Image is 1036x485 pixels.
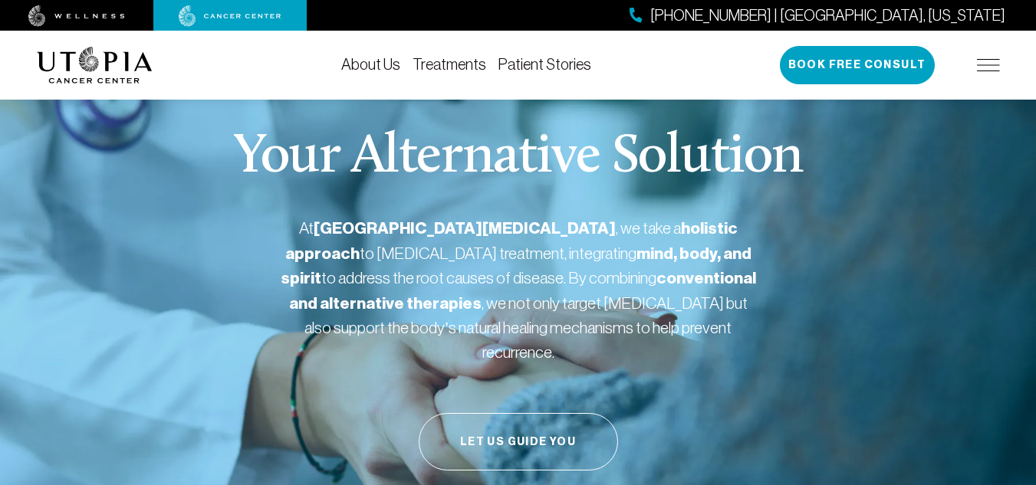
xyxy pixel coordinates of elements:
[28,5,125,27] img: wellness
[37,47,153,84] img: logo
[341,56,400,73] a: About Us
[233,130,803,185] p: Your Alternative Solution
[780,46,935,84] button: Book Free Consult
[413,56,486,73] a: Treatments
[650,5,1005,27] span: [PHONE_NUMBER] | [GEOGRAPHIC_DATA], [US_STATE]
[289,268,756,313] strong: conventional and alternative therapies
[630,5,1005,27] a: [PHONE_NUMBER] | [GEOGRAPHIC_DATA], [US_STATE]
[285,218,738,264] strong: holistic approach
[498,56,591,73] a: Patient Stories
[977,59,1000,71] img: icon-hamburger
[419,413,618,470] button: Let Us Guide You
[179,5,281,27] img: cancer center
[314,218,616,238] strong: [GEOGRAPHIC_DATA][MEDICAL_DATA]
[281,216,756,364] p: At , we take a to [MEDICAL_DATA] treatment, integrating to address the root causes of disease. By...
